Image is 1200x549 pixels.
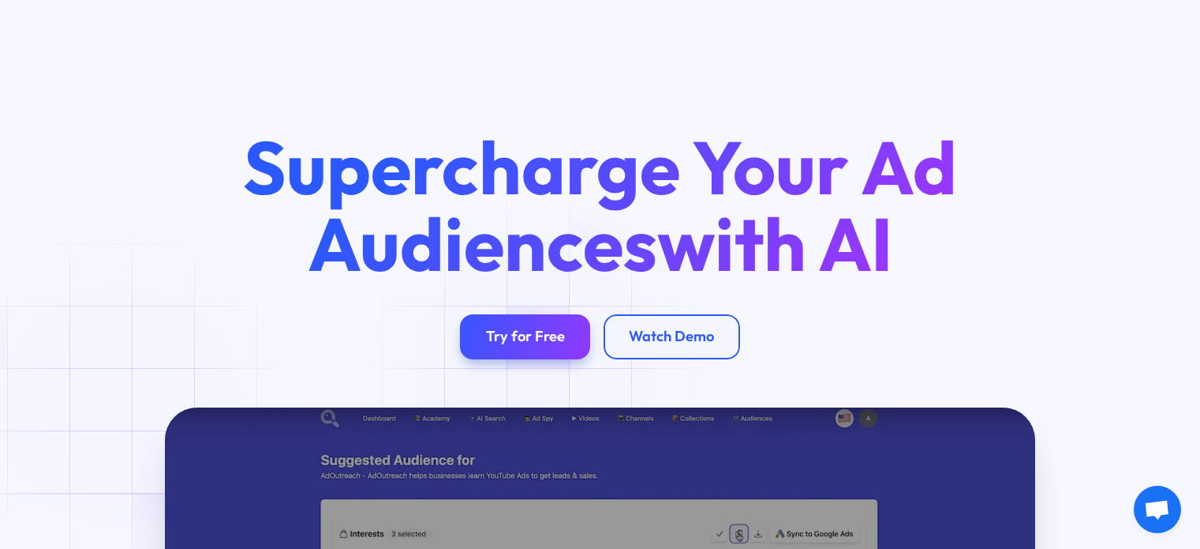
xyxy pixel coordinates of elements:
a: Try for Free [460,314,590,359]
div: Watch Demo [629,328,714,346]
div: Try for Free [486,328,565,346]
span: with AI [657,197,893,290]
h1: Supercharge Your Ad Audiences [213,129,986,282]
div: Açık sohbet [1134,486,1181,533]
